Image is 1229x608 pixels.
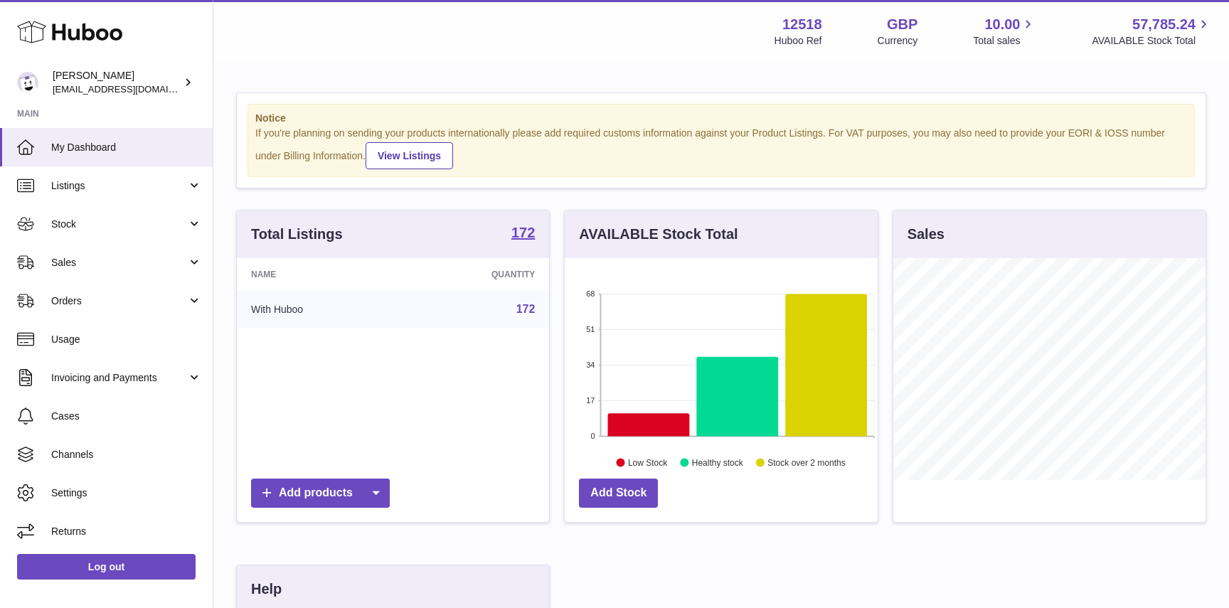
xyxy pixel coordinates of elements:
div: [PERSON_NAME] [53,69,181,96]
span: Channels [51,448,202,462]
span: Orders [51,294,187,308]
text: Stock over 2 months [768,457,846,467]
text: 68 [587,289,595,298]
div: Currency [878,34,918,48]
span: Settings [51,486,202,500]
text: Healthy stock [692,457,744,467]
span: Invoicing and Payments [51,371,187,385]
a: 172 [511,225,535,242]
a: 10.00 Total sales [973,15,1036,48]
span: [EMAIL_ADDRESS][DOMAIN_NAME] [53,83,209,95]
th: Name [237,258,402,291]
span: Stock [51,218,187,231]
span: Listings [51,179,187,193]
strong: GBP [887,15,917,34]
text: 17 [587,396,595,405]
h3: Sales [908,225,945,244]
strong: Notice [255,112,1187,125]
span: Cases [51,410,202,423]
div: If you're planning on sending your products internationally please add required customs informati... [255,127,1187,169]
td: With Huboo [237,291,402,328]
text: 0 [591,432,595,440]
span: Usage [51,333,202,346]
div: Huboo Ref [775,34,822,48]
h3: Help [251,580,282,599]
span: Total sales [973,34,1036,48]
span: 10.00 [984,15,1020,34]
text: 51 [587,325,595,334]
strong: 172 [511,225,535,240]
a: View Listings [366,142,453,169]
a: Log out [17,554,196,580]
strong: 12518 [782,15,822,34]
a: 57,785.24 AVAILABLE Stock Total [1092,15,1212,48]
th: Quantity [402,258,550,291]
span: My Dashboard [51,141,202,154]
h3: Total Listings [251,225,343,244]
a: Add Stock [579,479,658,508]
text: Low Stock [628,457,668,467]
a: 172 [516,303,536,315]
span: Returns [51,525,202,538]
span: 57,785.24 [1132,15,1196,34]
text: 34 [587,361,595,369]
h3: AVAILABLE Stock Total [579,225,738,244]
span: AVAILABLE Stock Total [1092,34,1212,48]
img: caitlin@fancylamp.co [17,72,38,93]
a: Add products [251,479,390,508]
span: Sales [51,256,187,270]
